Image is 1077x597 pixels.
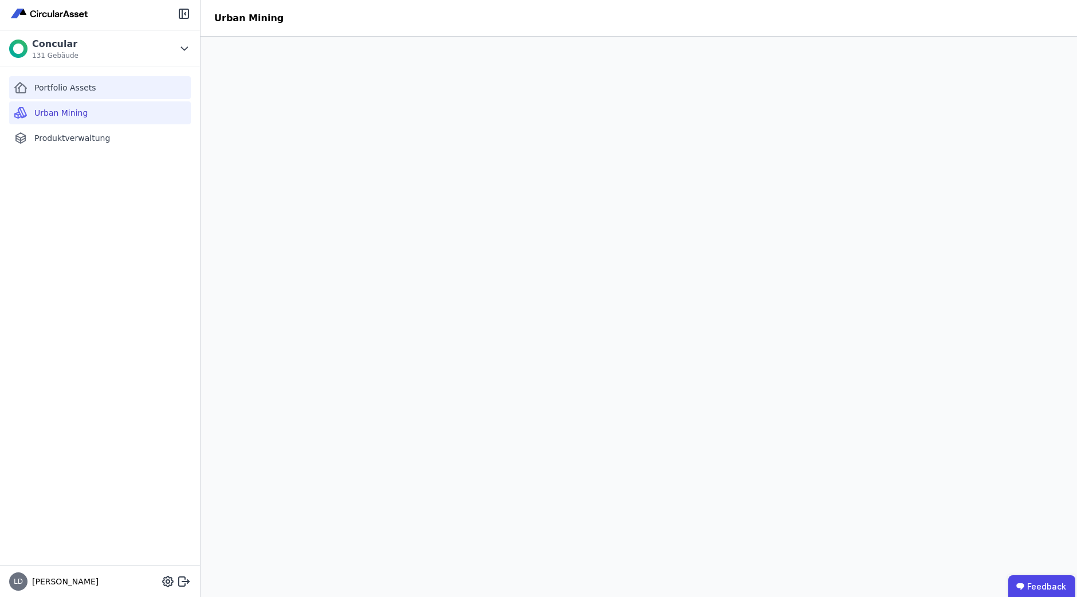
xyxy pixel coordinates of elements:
[27,576,99,587] span: [PERSON_NAME]
[14,578,23,585] span: LD
[9,40,27,58] img: Concular
[34,132,110,144] span: Produktverwaltung
[34,107,88,119] span: Urban Mining
[32,37,78,51] div: Concular
[201,37,1077,597] iframe: retool
[9,7,91,21] img: Concular
[34,82,96,93] span: Portfolio Assets
[32,51,78,60] span: 131 Gebäude
[201,11,297,25] div: Urban Mining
